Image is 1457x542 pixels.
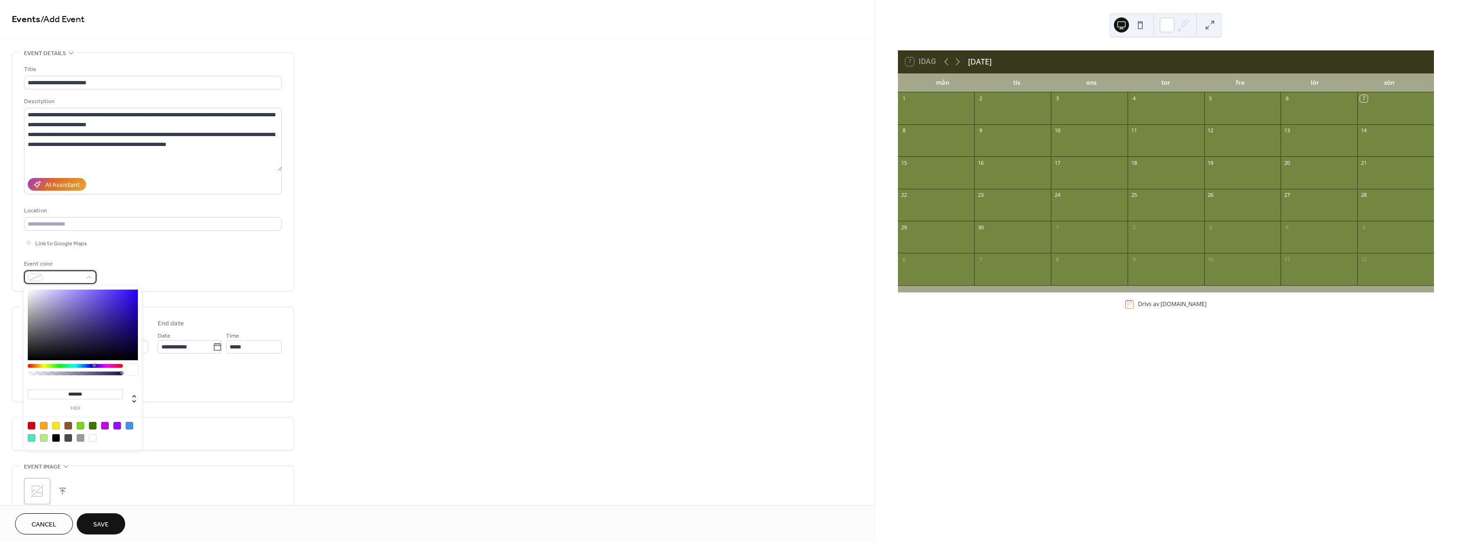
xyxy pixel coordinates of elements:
[64,422,72,429] div: #8B572A
[24,49,66,58] span: Event details
[64,434,72,442] div: #4A4A4A
[24,97,280,106] div: Description
[24,65,280,74] div: Title
[24,206,280,216] div: Location
[32,520,56,530] span: Cancel
[89,434,96,442] div: #FFFFFF
[1283,159,1290,166] div: 20
[15,513,73,534] button: Cancel
[1207,224,1214,231] div: 3
[980,73,1054,92] div: tis
[40,422,48,429] div: #F5A623
[1054,95,1061,102] div: 3
[1283,192,1290,199] div: 27
[1360,159,1367,166] div: 21
[24,478,50,504] div: ;
[1283,256,1290,263] div: 11
[24,462,61,472] span: Event image
[24,259,95,269] div: Event color
[158,331,170,341] span: Date
[1130,192,1137,199] div: 25
[1283,224,1290,231] div: 4
[1130,224,1137,231] div: 2
[1360,192,1367,199] div: 28
[901,192,908,199] div: 22
[1360,127,1367,134] div: 14
[1129,73,1203,92] div: tor
[28,434,35,442] div: #50E3C2
[901,127,908,134] div: 8
[1207,127,1214,134] div: 12
[12,10,40,29] a: Events
[1203,73,1277,92] div: fre
[40,434,48,442] div: #B8E986
[40,10,85,29] span: / Add Event
[1360,224,1367,231] div: 5
[28,406,123,411] label: hex
[1130,159,1137,166] div: 18
[1138,300,1207,308] div: Drivs av
[901,256,908,263] div: 6
[45,180,80,190] div: AI Assistant
[52,422,60,429] div: #F8E71C
[1130,127,1137,134] div: 11
[905,73,980,92] div: mån
[1352,73,1426,92] div: sön
[968,56,992,67] div: [DATE]
[1207,256,1214,263] div: 10
[1054,192,1061,199] div: 24
[977,256,984,263] div: 7
[28,178,86,191] button: AI Assistant
[1283,95,1290,102] div: 6
[1054,256,1061,263] div: 8
[158,319,184,329] div: End date
[1054,224,1061,231] div: 1
[101,422,109,429] div: #BD10E0
[1054,73,1129,92] div: ons
[113,422,121,429] div: #9013FE
[1207,95,1214,102] div: 5
[1278,73,1352,92] div: lör
[28,422,35,429] div: #D0021B
[1054,159,1061,166] div: 17
[901,224,908,231] div: 29
[126,422,133,429] div: #4A90E2
[77,422,84,429] div: #7ED321
[977,192,984,199] div: 23
[226,331,239,341] span: Time
[1360,256,1367,263] div: 12
[977,224,984,231] div: 30
[977,127,984,134] div: 9
[93,520,109,530] span: Save
[977,95,984,102] div: 2
[1054,127,1061,134] div: 10
[1207,192,1214,199] div: 26
[52,434,60,442] div: #000000
[77,513,125,534] button: Save
[977,159,984,166] div: 16
[901,95,908,102] div: 1
[35,239,87,249] span: Link to Google Maps
[1360,95,1367,102] div: 7
[1161,300,1207,308] a: [DOMAIN_NAME]
[1130,95,1137,102] div: 4
[1207,159,1214,166] div: 19
[1130,256,1137,263] div: 9
[89,422,96,429] div: #417505
[901,159,908,166] div: 15
[1283,127,1290,134] div: 13
[77,434,84,442] div: #9B9B9B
